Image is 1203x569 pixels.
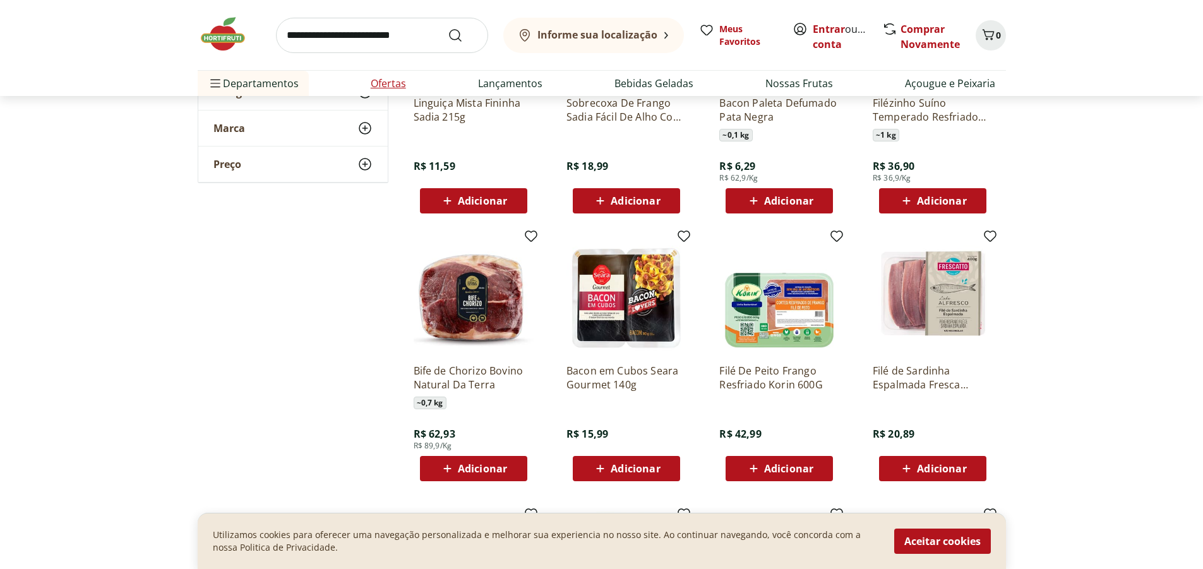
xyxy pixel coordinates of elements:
span: Adicionar [458,196,507,206]
button: Menu [208,68,223,99]
a: Entrar [813,22,845,36]
button: Adicionar [879,456,986,481]
span: ~ 1 kg [873,129,899,141]
a: Linguiça Mista Fininha Sadia 215g [414,96,534,124]
span: R$ 36,90 [873,159,914,173]
button: Adicionar [879,188,986,213]
a: Bife de Chorizo Bovino Natural Da Terra [414,364,534,392]
a: Açougue e Peixaria [905,76,995,91]
button: Adicionar [726,456,833,481]
span: R$ 6,29 [719,159,755,173]
img: Hortifruti [198,15,261,53]
button: Submit Search [448,28,478,43]
span: ou [813,21,869,52]
a: Filé De Peito Frango Resfriado Korin 600G [719,364,839,392]
p: Utilizamos cookies para oferecer uma navegação personalizada e melhorar sua experiencia no nosso ... [213,529,879,554]
a: Ofertas [371,76,406,91]
button: Adicionar [573,456,680,481]
img: Bife de Chorizo Bovino Natural Da Terra [414,234,534,354]
span: Marca [213,122,245,135]
a: Filé de Sardinha Espalmada Fresca Frescatto 400g [873,364,993,392]
button: Informe sua localização [503,18,684,53]
span: R$ 42,99 [719,427,761,441]
span: R$ 18,99 [566,159,608,173]
button: Preço [198,147,388,182]
a: Bebidas Geladas [614,76,693,91]
span: Departamentos [208,68,299,99]
span: Adicionar [458,464,507,474]
span: R$ 20,89 [873,427,914,441]
span: Adicionar [611,196,660,206]
img: Filé De Peito Frango Resfriado Korin 600G [719,234,839,354]
span: Meus Favoritos [719,23,777,48]
span: R$ 62,9/Kg [719,173,758,183]
span: Adicionar [917,196,966,206]
span: R$ 62,93 [414,427,455,441]
span: ~ 0,7 kg [414,397,446,409]
span: ~ 0,1 kg [719,129,752,141]
span: R$ 11,59 [414,159,455,173]
span: R$ 15,99 [566,427,608,441]
a: Filézinho Suíno Temperado Resfriado Sulita [873,96,993,124]
span: Adicionar [764,464,813,474]
span: Adicionar [611,464,660,474]
button: Adicionar [420,188,527,213]
button: Adicionar [726,188,833,213]
a: Bacon Paleta Defumado Pata Negra [719,96,839,124]
a: Bacon em Cubos Seara Gourmet 140g [566,364,686,392]
button: Adicionar [420,456,527,481]
input: search [276,18,488,53]
button: Aceitar cookies [894,529,991,554]
span: R$ 36,9/Kg [873,173,911,183]
span: Adicionar [917,464,966,474]
img: Filé de Sardinha Espalmada Fresca Frescatto 400g [873,234,993,354]
span: R$ 89,9/Kg [414,441,452,451]
a: Comprar Novamente [901,22,960,51]
a: Criar conta [813,22,882,51]
button: Carrinho [976,20,1006,51]
a: Nossas Frutas [765,76,833,91]
span: 0 [996,29,1001,41]
span: Preço [213,158,241,171]
a: Lançamentos [478,76,542,91]
button: Adicionar [573,188,680,213]
a: Sobrecoxa De Frango Sadia Fácil De Alho Com Cebola Congelada 800G [566,96,686,124]
b: Informe sua localização [537,28,657,42]
button: Marca [198,111,388,146]
img: Bacon em Cubos Seara Gourmet 140g [566,234,686,354]
span: Adicionar [764,196,813,206]
a: Meus Favoritos [699,23,777,48]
